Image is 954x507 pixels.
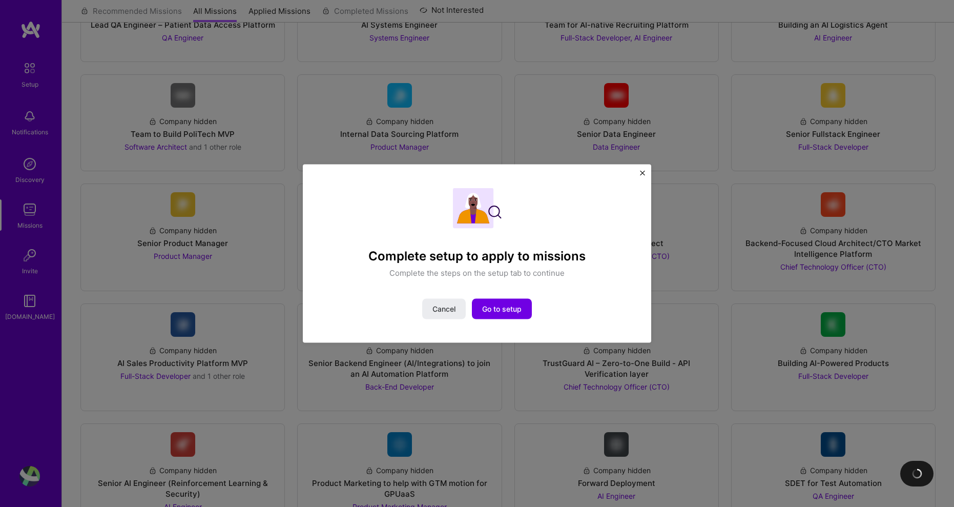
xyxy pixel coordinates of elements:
span: Go to setup [482,304,522,314]
img: loading [910,467,923,480]
span: Cancel [432,304,455,314]
button: Cancel [422,299,466,319]
img: Complete setup illustration [453,188,502,228]
h4: Complete setup to apply to missions [368,249,586,263]
button: Go to setup [472,299,532,319]
button: Close [640,170,645,181]
p: Complete the steps on the setup tab to continue [389,268,565,278]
